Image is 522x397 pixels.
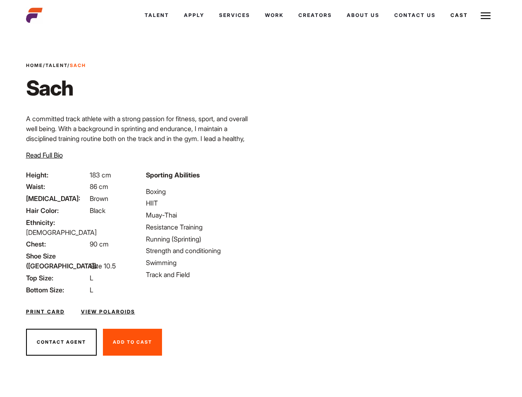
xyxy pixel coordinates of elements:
button: Add To Cast [103,329,162,356]
li: Strength and conditioning [146,246,256,256]
li: Swimming [146,258,256,268]
a: Creators [291,4,339,26]
button: Read Full Bio [26,150,63,160]
button: Contact Agent [26,329,97,356]
span: Top Size: [26,273,88,283]
strong: Sporting Abilities [146,171,200,179]
li: Running (Sprinting) [146,234,256,244]
p: A committed track athlete with a strong passion for fitness, sport, and overall well being. With ... [26,114,256,163]
span: Chest: [26,239,88,249]
img: Burger icon [481,11,491,21]
a: Cast [443,4,475,26]
a: Apply [176,4,212,26]
h1: Sach [26,76,86,100]
span: Waist: [26,182,88,191]
span: Bottom Size: [26,285,88,295]
span: Read Full Bio [26,151,63,159]
span: Ethnicity: [26,218,88,227]
span: Size 10.5 [90,262,116,270]
span: Height: [26,170,88,180]
li: Track and Field [146,270,256,280]
span: Black [90,206,105,215]
li: Boxing [146,187,256,196]
span: Add To Cast [113,339,152,345]
span: 86 cm [90,182,108,191]
li: Resistance Training [146,222,256,232]
a: Contact Us [387,4,443,26]
strong: Sach [70,62,86,68]
li: Muay-Thai [146,210,256,220]
span: / / [26,62,86,69]
a: Work [257,4,291,26]
a: Home [26,62,43,68]
span: Hair Color: [26,206,88,215]
a: Print Card [26,308,64,316]
span: L [90,274,93,282]
span: [MEDICAL_DATA]: [26,194,88,203]
span: 90 cm [90,240,109,248]
img: cropped-aefm-brand-fav-22-square.png [26,7,43,24]
a: View Polaroids [81,308,135,316]
span: [DEMOGRAPHIC_DATA] [26,228,97,237]
li: HIIT [146,198,256,208]
span: L [90,286,93,294]
span: Shoe Size ([GEOGRAPHIC_DATA]): [26,251,88,271]
a: About Us [339,4,387,26]
a: Talent [137,4,176,26]
span: Brown [90,194,108,203]
span: 183 cm [90,171,111,179]
a: Services [212,4,257,26]
a: Talent [45,62,67,68]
